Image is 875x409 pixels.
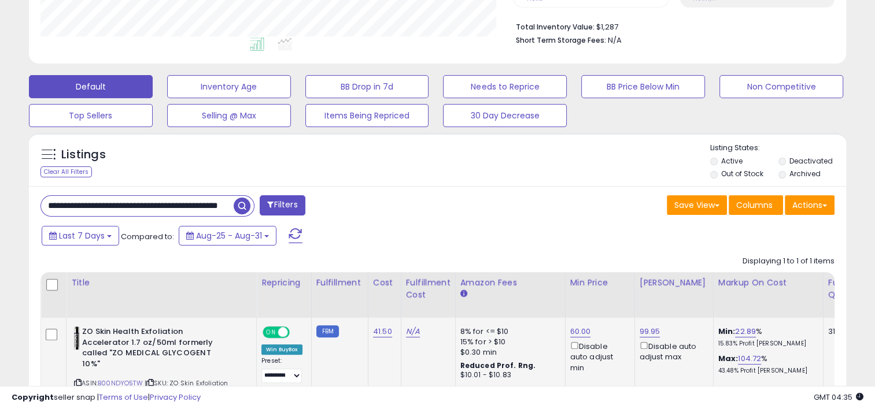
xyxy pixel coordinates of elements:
[406,326,420,337] a: N/A
[667,195,727,215] button: Save View
[729,195,783,215] button: Columns
[261,277,307,289] div: Repricing
[305,75,429,98] button: BB Drop in 7d
[71,277,252,289] div: Title
[179,226,276,246] button: Aug-25 - Aug-31
[373,326,392,337] a: 41.50
[718,354,814,375] div: %
[718,353,739,364] b: Max:
[721,156,743,166] label: Active
[12,392,54,403] strong: Copyright
[640,326,660,337] a: 99.95
[460,370,556,380] div: $10.01 - $10.83
[443,75,567,98] button: Needs to Reprice
[61,147,106,163] h5: Listings
[713,272,823,318] th: The percentage added to the cost of goods (COGS) that forms the calculator for Min & Max prices.
[373,277,396,289] div: Cost
[515,35,606,45] b: Short Term Storage Fees:
[607,35,621,46] span: N/A
[121,231,174,242] span: Compared to:
[99,392,148,403] a: Terms of Use
[719,75,843,98] button: Non Competitive
[260,195,305,215] button: Filters
[167,104,291,127] button: Selling @ Max
[261,344,302,355] div: Win BuyBox
[735,326,756,337] a: 22.89
[640,277,708,289] div: [PERSON_NAME]
[721,169,763,179] label: Out of Stock
[738,353,761,365] a: 104.72
[640,340,704,362] div: Disable auto adjust max
[261,357,302,383] div: Preset:
[718,277,818,289] div: Markup on Cost
[42,226,119,246] button: Last 7 Days
[443,104,567,127] button: 30 Day Decrease
[460,337,556,347] div: 15% for > $10
[718,326,814,348] div: %
[581,75,705,98] button: BB Price Below Min
[828,326,864,337] div: 31
[316,277,363,289] div: Fulfillment
[29,75,153,98] button: Default
[789,156,833,166] label: Deactivated
[316,325,339,337] small: FBM
[814,392,863,403] span: 2025-09-9 04:35 GMT
[59,230,105,241] span: Last 7 Days
[460,347,556,358] div: $0.30 min
[789,169,821,179] label: Archived
[718,340,814,348] p: 15.83% Profit [PERSON_NAME]
[196,230,262,241] span: Aug-25 - Aug-31
[570,277,630,289] div: Min Price
[515,19,826,33] li: $1,287
[570,340,626,373] div: Disable auto adjust min
[515,22,594,32] b: Total Inventory Value:
[74,326,79,349] img: 21W3XzLAwEL._SL40_.jpg
[460,360,536,370] b: Reduced Prof. Rng.
[460,277,560,289] div: Amazon Fees
[288,328,307,337] span: OFF
[460,326,556,337] div: 8% for <= $10
[718,326,736,337] b: Min:
[570,326,591,337] a: 60.00
[82,326,223,372] b: ZO Skin Health Exfoliation Accelerator 1.7 oz/50ml formerly called "ZO MEDICAL GLYCOGENT 10%"
[29,104,153,127] button: Top Sellers
[710,143,846,154] p: Listing States:
[460,289,467,299] small: Amazon Fees.
[828,277,868,301] div: Fulfillable Quantity
[718,367,814,375] p: 43.48% Profit [PERSON_NAME]
[305,104,429,127] button: Items Being Repriced
[264,328,278,337] span: ON
[150,392,201,403] a: Privacy Policy
[12,392,201,403] div: seller snap | |
[40,166,92,177] div: Clear All Filters
[736,199,773,211] span: Columns
[785,195,835,215] button: Actions
[743,256,835,267] div: Displaying 1 to 1 of 1 items
[167,75,291,98] button: Inventory Age
[406,277,451,301] div: Fulfillment Cost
